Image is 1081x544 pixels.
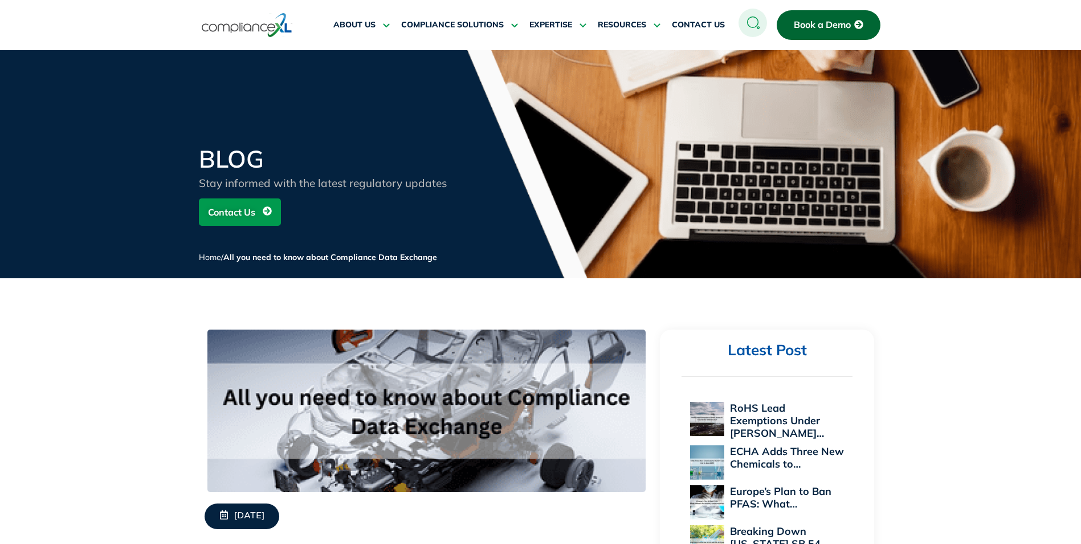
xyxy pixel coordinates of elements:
a: [DATE] [205,504,279,529]
img: All-you-need-to-know-about-Compliance-Data-Exchange [207,330,646,492]
span: EXPERTISE [529,20,572,30]
span: All you need to know about Compliance Data Exchange [223,252,437,262]
a: Contact Us [199,198,281,226]
a: CONTACT US [672,11,725,39]
img: RoHS Lead Exemptions Under Annex III A Guide for 2025 to 2027 [690,402,724,436]
span: CONTACT US [672,20,725,30]
a: Home [199,252,221,262]
span: Contact Us [208,201,255,223]
img: Europe’s Plan to Ban PFAS: What It Means for Industry and Consumers [690,485,724,519]
span: Book a Demo [794,20,851,30]
span: [DATE] [234,510,264,522]
a: RoHS Lead Exemptions Under [PERSON_NAME]… [730,401,824,440]
img: logo-one.svg [202,12,292,38]
h2: Latest Post [682,341,852,360]
span: COMPLIANCE SOLUTIONS [401,20,504,30]
a: COMPLIANCE SOLUTIONS [401,11,518,39]
span: Stay informed with the latest regulatory updates [199,176,447,190]
h2: BLOG [199,147,472,171]
a: ECHA Adds Three New Chemicals to… [730,445,844,470]
a: ABOUT US [333,11,390,39]
a: Europe’s Plan to Ban PFAS: What… [730,485,831,510]
span: RESOURCES [598,20,646,30]
img: ECHA Adds Three New Chemicals to REACH Candidate List in June 2025 [690,445,724,480]
a: Book a Demo [777,10,880,40]
a: RESOURCES [598,11,660,39]
span: / [199,252,437,262]
span: ABOUT US [333,20,376,30]
a: EXPERTISE [529,11,586,39]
